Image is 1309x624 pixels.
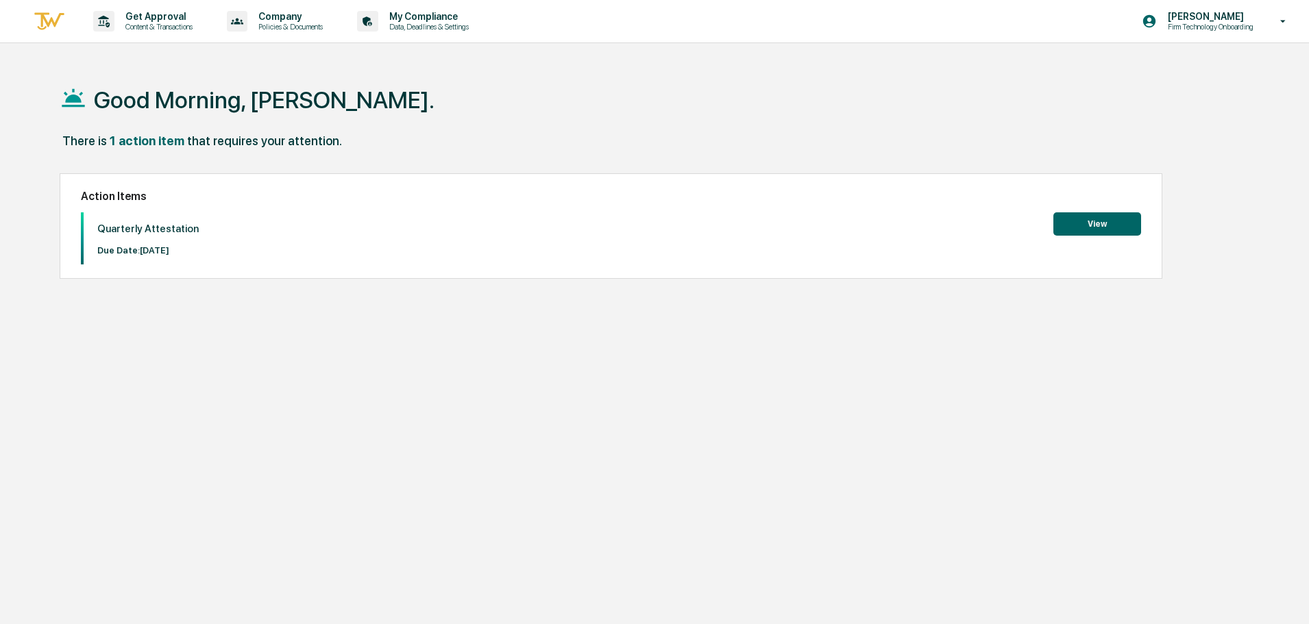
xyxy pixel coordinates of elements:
[62,134,107,148] div: There is
[1157,22,1260,32] p: Firm Technology Onboarding
[110,134,184,148] div: 1 action item
[1053,212,1141,236] button: View
[1053,216,1141,229] a: View
[97,223,199,235] p: Quarterly Attestation
[247,11,330,22] p: Company
[378,22,476,32] p: Data, Deadlines & Settings
[94,86,435,114] h1: Good Morning, [PERSON_NAME].
[97,245,199,255] p: Due Date: [DATE]
[247,22,330,32] p: Policies & Documents
[33,10,66,33] img: logo
[114,22,199,32] p: Content & Transactions
[81,190,1141,203] h2: Action Items
[114,11,199,22] p: Get Approval
[187,134,342,148] div: that requires your attention.
[1157,11,1260,22] p: [PERSON_NAME]
[378,11,476,22] p: My Compliance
